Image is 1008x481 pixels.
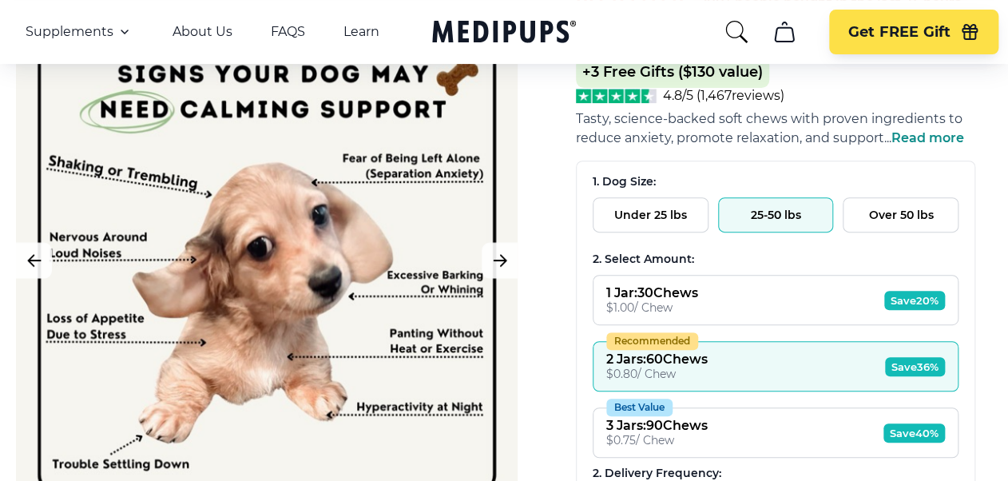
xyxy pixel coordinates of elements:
[16,243,52,279] button: Previous Image
[593,252,958,267] div: 2. Select Amount:
[26,22,134,42] button: Supplements
[606,300,698,315] div: $ 1.00 / Chew
[663,88,784,103] span: 4.8/5 ( 1,467 reviews)
[593,466,721,480] span: 2 . Delivery Frequency:
[576,57,769,88] span: +3 Free Gifts ($130 value)
[432,17,576,50] a: Medipups
[606,285,698,300] div: 1 Jar : 30 Chews
[606,433,708,447] div: $ 0.75 / Chew
[718,197,834,233] button: 25-50 lbs
[843,197,958,233] button: Over 50 lbs
[343,24,379,40] a: Learn
[593,197,708,233] button: Under 25 lbs
[606,418,708,433] div: 3 Jars : 90 Chews
[606,332,698,350] div: Recommended
[883,423,945,443] span: Save 40%
[26,24,113,40] span: Supplements
[884,130,964,145] span: ...
[848,23,950,42] span: Get FREE Gift
[606,367,708,381] div: $ 0.80 / Chew
[593,174,958,189] div: 1. Dog Size:
[606,352,708,367] div: 2 Jars : 60 Chews
[593,341,958,392] button: Recommended2 Jars:60Chews$0.80/ ChewSave36%
[885,357,945,376] span: Save 36%
[576,89,657,103] img: Stars - 4.8
[606,399,673,416] div: Best Value
[724,19,749,45] button: search
[765,13,804,51] button: cart
[593,275,958,325] button: 1 Jar:30Chews$1.00/ ChewSave20%
[482,243,518,279] button: Next Image
[884,291,945,310] span: Save 20%
[576,111,962,126] span: Tasty, science-backed soft chews with proven ingredients to
[271,24,305,40] a: FAQS
[173,24,232,40] a: About Us
[593,407,958,458] button: Best Value3 Jars:90Chews$0.75/ ChewSave40%
[829,10,998,54] button: Get FREE Gift
[576,130,884,145] span: reduce anxiety, promote relaxation, and support
[891,130,964,145] span: Read more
